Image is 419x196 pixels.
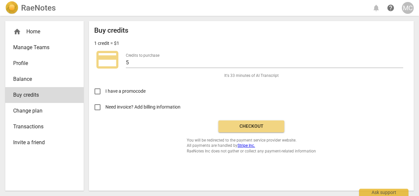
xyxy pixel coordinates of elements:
[5,71,84,87] a: Balance
[5,24,84,40] div: Home
[105,104,182,111] span: Need invoice? Add billing information
[13,91,70,99] span: Buy credits
[5,135,84,150] a: Invite a friend
[13,28,70,36] div: Home
[218,120,284,132] button: Checkout
[5,119,84,135] a: Transactions
[94,40,119,47] p: 1 credit = $1
[5,55,84,71] a: Profile
[94,26,128,35] h2: Buy credits
[5,103,84,119] a: Change plan
[385,2,397,14] a: Help
[13,75,70,83] span: Balance
[105,88,146,95] span: I have a promocode
[13,44,70,51] span: Manage Teams
[21,3,56,13] h2: RaeNotes
[224,73,279,79] span: It's 33 minutes of AI Transcript
[13,28,21,36] span: home
[5,1,56,15] a: LogoRaeNotes
[94,47,121,73] span: credit_card
[5,40,84,55] a: Manage Teams
[13,139,70,147] span: Invite a friend
[126,53,159,57] label: Credits to purchase
[5,87,84,103] a: Buy credits
[402,2,414,14] button: MC
[237,143,255,148] a: Stripe Inc.
[224,123,279,130] span: Checkout
[13,59,70,67] span: Profile
[5,1,18,15] img: Logo
[359,189,408,196] div: Ask support
[187,138,316,154] span: You will be redirected to the payment service provider website. All payments are handled by RaeNo...
[387,4,395,12] span: help
[13,107,70,115] span: Change plan
[13,123,70,131] span: Transactions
